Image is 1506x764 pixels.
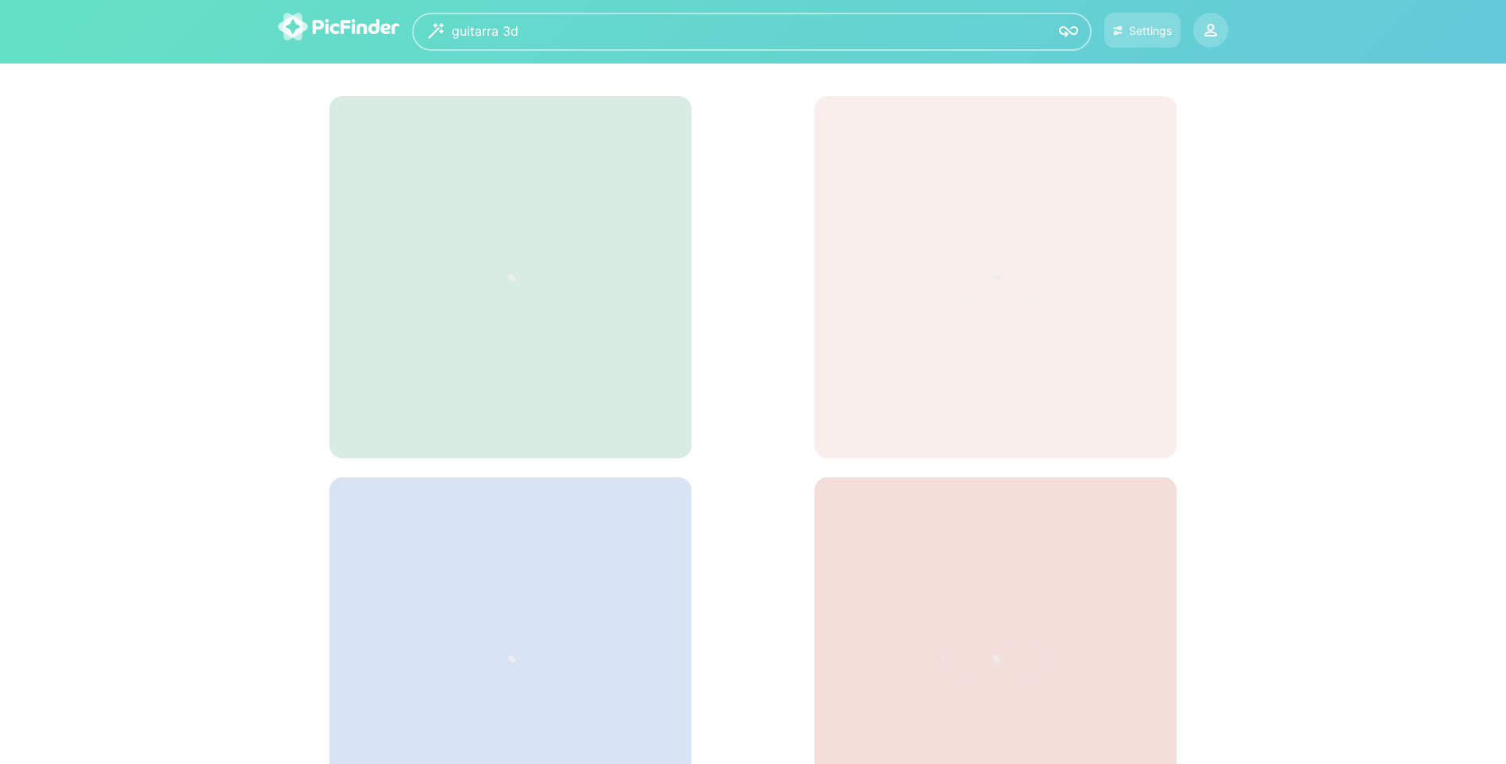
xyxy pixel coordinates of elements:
[428,23,444,39] img: wizard.svg
[1059,22,1078,41] img: icon-search.svg
[278,13,399,41] img: logo-picfinder-white-transparent.svg
[1113,24,1123,37] img: icon-settings.svg
[1104,13,1181,48] button: Settings
[1129,24,1172,37] div: Settings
